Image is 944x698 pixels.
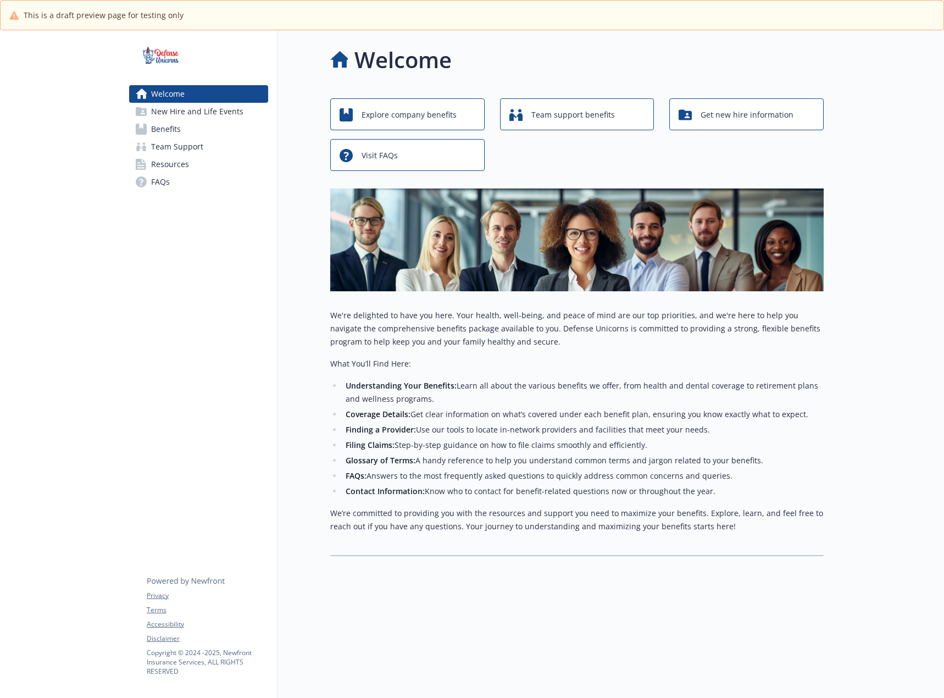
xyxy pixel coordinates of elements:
strong: Coverage Details: [346,409,410,419]
span: This is a draft preview page for testing only [24,9,184,21]
span: New Hire and Life Events [151,103,243,120]
a: Team Support [129,138,268,156]
img: overview page banner [330,189,824,291]
span: Get new hire information [701,104,793,125]
span: Welcome [151,85,185,103]
a: Benefits [129,120,268,138]
li: Use our tools to locate in-network providers and facilities that meet your needs. [342,423,824,436]
p: We’re committed to providing you with the resources and support you need to maximize your benefit... [330,507,824,533]
span: Team Support [151,138,203,156]
a: Disclaimer [147,634,268,644]
span: FAQs [151,173,170,191]
button: Explore company benefits [330,98,485,130]
a: Terms [147,605,268,615]
li: Step-by-step guidance on how to file claims smoothly and efficiently. [342,439,824,452]
li: A handy reference to help you understand common terms and jargon related to your benefits. [342,454,824,467]
li: Get clear information on what’s covered under each benefit plan, ensuring you know exactly what t... [342,408,824,421]
strong: Finding a Provider: [346,424,416,435]
a: Welcome [129,85,268,103]
a: New Hire and Life Events [129,103,268,120]
button: Team support benefits [500,98,654,130]
li: Learn all about the various benefits we offer, from health and dental coverage to retirement plan... [342,379,824,406]
strong: Understanding Your Benefits: [346,380,457,391]
span: Explore company benefits [362,104,457,125]
a: Accessibility [147,619,268,629]
p: Copyright © 2024 - 2025 , Newfront Insurance Services, ALL RIGHTS RESERVED [147,648,268,676]
li: Answers to the most frequently asked questions to quickly address common concerns and queries. [342,469,824,483]
p: What You’ll Find Here: [330,357,824,370]
span: Visit FAQs [362,145,398,166]
strong: Glossary of Terms: [346,455,415,466]
strong: Contact Information: [346,486,425,496]
button: Visit FAQs [330,139,485,171]
span: Resources [151,156,189,173]
a: FAQs [129,173,268,191]
span: Benefits [151,120,181,138]
h1: Welcome [354,43,452,76]
strong: Filing Claims: [346,440,395,450]
span: Team support benefits [531,104,615,125]
p: We're delighted to have you here. Your health, well-being, and peace of mind are our top prioriti... [330,309,824,348]
strong: FAQs: [346,470,367,481]
li: Know who to contact for benefit-related questions now or throughout the year. [342,485,824,498]
button: Get new hire information [669,98,824,130]
a: Resources [129,156,268,173]
a: Privacy [147,591,268,601]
